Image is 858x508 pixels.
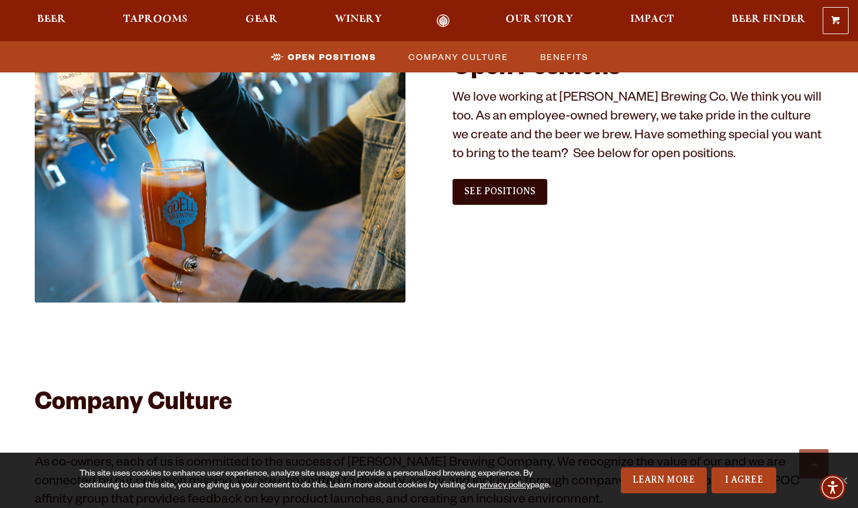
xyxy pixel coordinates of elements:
span: Gear [245,15,278,24]
span: Our Story [506,15,573,24]
a: Learn More [621,467,707,493]
span: Benefits [540,48,588,65]
a: Open Positions [264,48,383,65]
a: See Positions [453,179,547,205]
a: Our Story [498,14,581,28]
span: Winery [335,15,382,24]
span: Open Positions [288,48,377,65]
div: Accessibility Menu [820,474,846,500]
span: Taprooms [123,15,188,24]
span: Impact [630,15,674,24]
a: Beer [29,14,74,28]
a: Benefits [533,48,594,65]
a: privacy policy [480,482,530,491]
span: See Positions [464,186,536,197]
img: Jobs_1 [35,56,405,303]
a: Scroll to top [799,449,829,479]
p: We love working at [PERSON_NAME] Brewing Co. We think you will too. As an employee-owned brewery,... [453,90,823,165]
h2: Company Culture [35,391,823,419]
a: Gear [238,14,285,28]
a: Odell Home [421,14,465,28]
a: Winery [327,14,390,28]
a: Impact [623,14,681,28]
span: Beer [37,15,66,24]
a: Company Culture [401,48,514,65]
span: Company Culture [408,48,508,65]
a: Beer Finder [724,14,813,28]
a: I Agree [711,467,776,493]
a: Taprooms [115,14,195,28]
div: This site uses cookies to enhance user experience, analyze site usage and provide a personalized ... [79,469,559,492]
span: Beer Finder [731,15,806,24]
